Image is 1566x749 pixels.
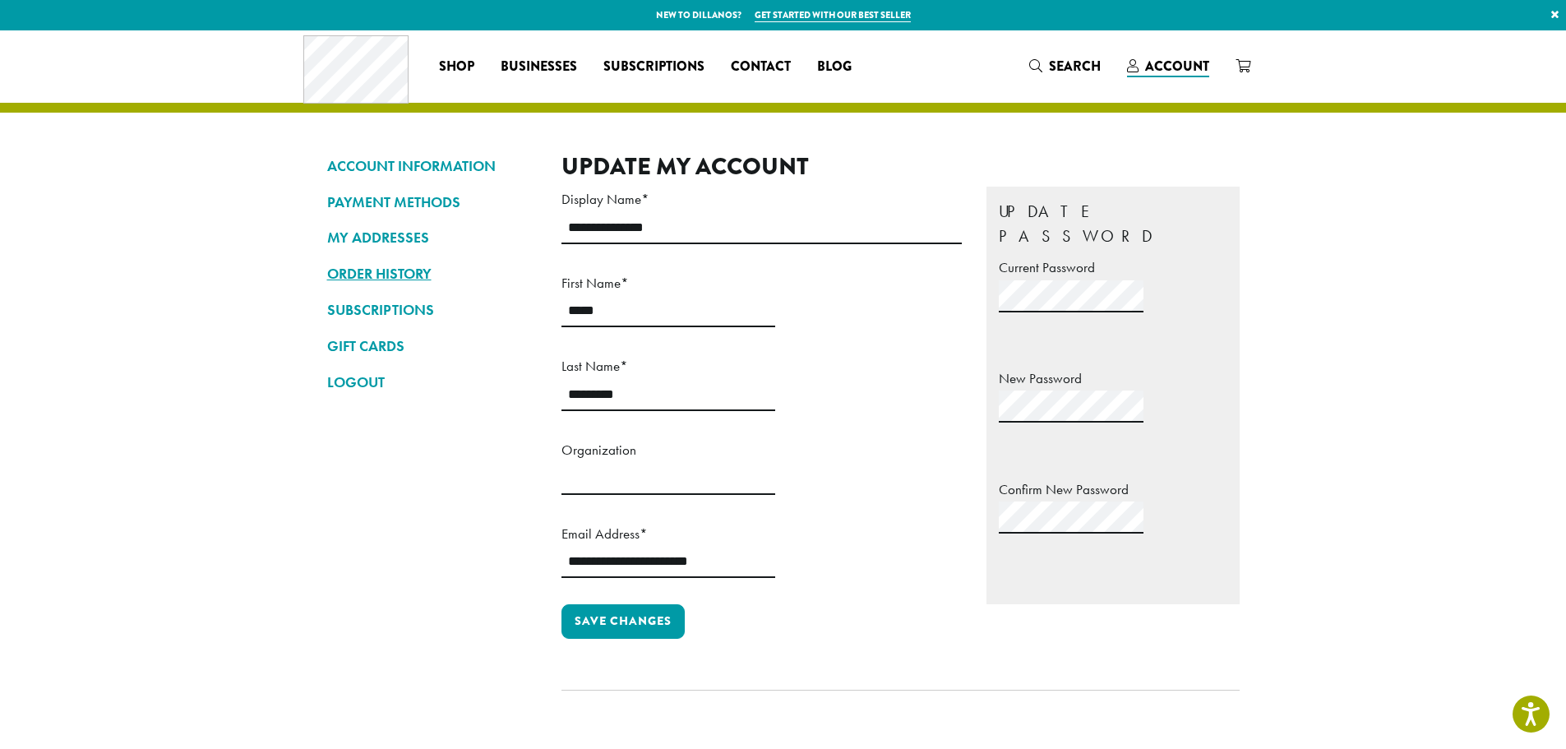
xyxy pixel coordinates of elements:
[561,270,775,296] label: First Name
[755,8,911,22] a: Get started with our best seller
[327,296,537,324] a: SUBSCRIPTIONS
[999,199,1227,248] legend: Update Password
[327,224,537,252] a: MY ADDRESSES
[501,57,577,77] span: Businesses
[817,57,852,77] span: Blog
[439,57,474,77] span: Shop
[327,152,537,180] a: ACCOUNT INFORMATION
[1016,53,1114,80] a: Search
[327,188,537,216] a: PAYMENT METHODS
[327,332,537,360] a: GIFT CARDS
[1049,57,1101,76] span: Search
[999,366,1227,391] label: New Password
[561,437,775,463] label: Organization
[1145,57,1209,76] span: Account
[999,477,1227,502] label: Confirm New Password
[327,152,537,716] nav: Account pages
[603,57,704,77] span: Subscriptions
[327,368,537,396] a: LOGOUT
[561,187,962,212] label: Display Name
[327,260,537,288] a: ORDER HISTORY
[561,604,685,639] button: Save changes
[561,354,775,379] label: Last Name
[999,255,1227,280] label: Current Password
[426,53,487,80] a: Shop
[561,521,775,547] label: Email Address
[731,57,791,77] span: Contact
[561,152,1240,181] h2: Update My Account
